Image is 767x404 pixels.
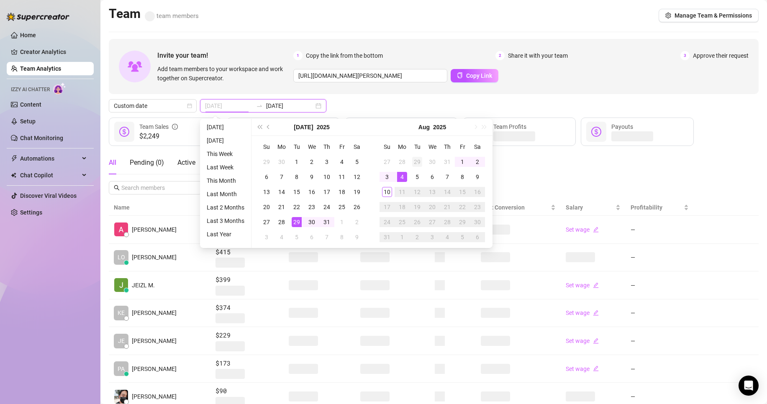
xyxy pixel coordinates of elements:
[349,169,364,184] td: 2025-07-12
[427,232,437,242] div: 3
[114,278,128,292] img: JEIZL MALLARI
[262,232,272,242] div: 3
[266,101,314,110] input: End date
[215,358,279,368] span: $173
[264,119,273,136] button: Previous month (PageUp)
[397,232,407,242] div: 1
[172,122,178,131] span: info-circle
[20,135,63,141] a: Chat Monitoring
[410,154,425,169] td: 2025-07-29
[203,122,248,132] li: [DATE]
[304,230,319,245] td: 2025-08-06
[593,310,599,316] span: edit
[425,169,440,184] td: 2025-08-06
[289,184,304,199] td: 2025-07-15
[472,187,482,197] div: 16
[139,131,178,141] span: $2,249
[455,184,470,199] td: 2025-08-15
[382,172,392,182] div: 3
[319,139,334,154] th: Th
[337,217,347,227] div: 1
[440,169,455,184] td: 2025-08-07
[470,215,485,230] td: 2025-08-30
[427,187,437,197] div: 13
[203,229,248,239] li: Last Year
[427,202,437,212] div: 20
[289,139,304,154] th: Tu
[20,118,36,125] a: Setup
[425,154,440,169] td: 2025-07-30
[410,199,425,215] td: 2025-08-19
[472,172,482,182] div: 9
[395,169,410,184] td: 2025-08-04
[631,204,662,211] span: Profitability
[440,184,455,199] td: 2025-08-14
[425,184,440,199] td: 2025-08-13
[382,217,392,227] div: 24
[566,226,599,233] a: Set wageedit
[382,202,392,212] div: 17
[215,303,279,313] span: $374
[397,157,407,167] div: 28
[215,386,279,396] span: $90
[611,123,633,130] span: Payouts
[433,119,446,136] button: Choose a year
[397,187,407,197] div: 11
[626,244,693,272] td: —
[352,232,362,242] div: 9
[322,172,332,182] div: 10
[334,169,349,184] td: 2025-07-11
[427,217,437,227] div: 27
[412,217,422,227] div: 26
[397,217,407,227] div: 25
[20,32,36,38] a: Home
[114,222,128,236] img: Alexicon Ortiag…
[470,184,485,199] td: 2025-08-16
[593,338,599,344] span: edit
[493,123,526,130] span: Team Profits
[132,308,177,317] span: [PERSON_NAME]
[215,247,279,257] span: $415
[20,169,80,182] span: Chat Copilot
[410,230,425,245] td: 2025-09-02
[277,232,287,242] div: 4
[440,139,455,154] th: Th
[425,230,440,245] td: 2025-09-03
[319,199,334,215] td: 2025-07-24
[132,281,155,290] span: JEIZL M.
[410,139,425,154] th: Tu
[277,157,287,167] div: 30
[322,217,332,227] div: 31
[319,215,334,230] td: 2025-07-31
[455,199,470,215] td: 2025-08-22
[259,154,274,169] td: 2025-06-29
[457,72,463,78] span: copy
[440,230,455,245] td: 2025-09-04
[382,232,392,242] div: 31
[455,169,470,184] td: 2025-08-08
[349,184,364,199] td: 2025-07-19
[457,202,467,212] div: 22
[349,215,364,230] td: 2025-08-02
[304,139,319,154] th: We
[293,51,303,60] span: 1
[457,217,467,227] div: 29
[380,199,395,215] td: 2025-08-17
[352,187,362,197] div: 19
[591,127,601,137] span: dollar-circle
[11,172,16,178] img: Chat Copilot
[20,192,77,199] a: Discover Viral Videos
[412,172,422,182] div: 5
[593,282,599,288] span: edit
[322,187,332,197] div: 17
[455,230,470,245] td: 2025-09-05
[304,184,319,199] td: 2025-07-16
[337,202,347,212] div: 25
[118,336,125,345] span: JE
[274,139,289,154] th: Mo
[382,187,392,197] div: 10
[395,139,410,154] th: Mo
[289,169,304,184] td: 2025-07-08
[322,232,332,242] div: 7
[440,154,455,169] td: 2025-07-31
